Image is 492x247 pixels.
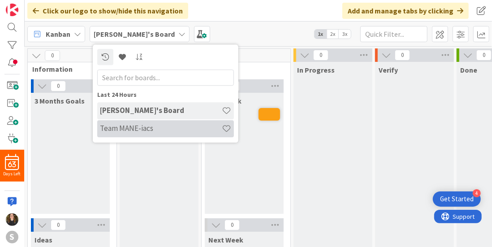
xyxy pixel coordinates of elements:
h4: [PERSON_NAME]'s Board [100,106,222,115]
span: 63 [8,161,17,168]
h4: Team MANE-iacs [100,124,222,133]
span: Ideas [35,235,52,244]
b: [PERSON_NAME]'s Board [94,30,175,39]
span: 0 [395,50,410,61]
span: 0 [476,50,492,61]
span: To Do [206,65,279,74]
div: Open Get Started checklist, remaining modules: 4 [433,191,481,207]
div: 4 [473,189,481,197]
span: 3 Months Goals [35,96,85,105]
div: Add and manage tabs by clicking [342,3,469,19]
span: Done [460,65,477,74]
span: 2x [327,30,339,39]
span: Support [19,1,41,12]
span: 0 [313,50,328,61]
span: Next Week [208,235,243,244]
span: 1x [315,30,327,39]
span: 0 [45,50,60,61]
span: Verify [379,65,398,74]
span: Kanban [46,29,70,39]
span: 0 [51,81,66,91]
span: 0 [51,220,66,230]
div: Last 24 Hours [97,90,234,100]
span: Information [32,65,105,74]
span: 0 [224,220,240,230]
input: Search for boards... [97,69,234,86]
img: KP [6,213,18,226]
input: Quick Filter... [360,26,427,42]
div: Click our logo to show/hide this navigation [27,3,188,19]
div: S [6,231,18,243]
span: In Progress [297,65,335,74]
span: 3x [339,30,351,39]
div: Get Started [440,195,474,204]
img: Visit kanbanzone.com [6,4,18,16]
